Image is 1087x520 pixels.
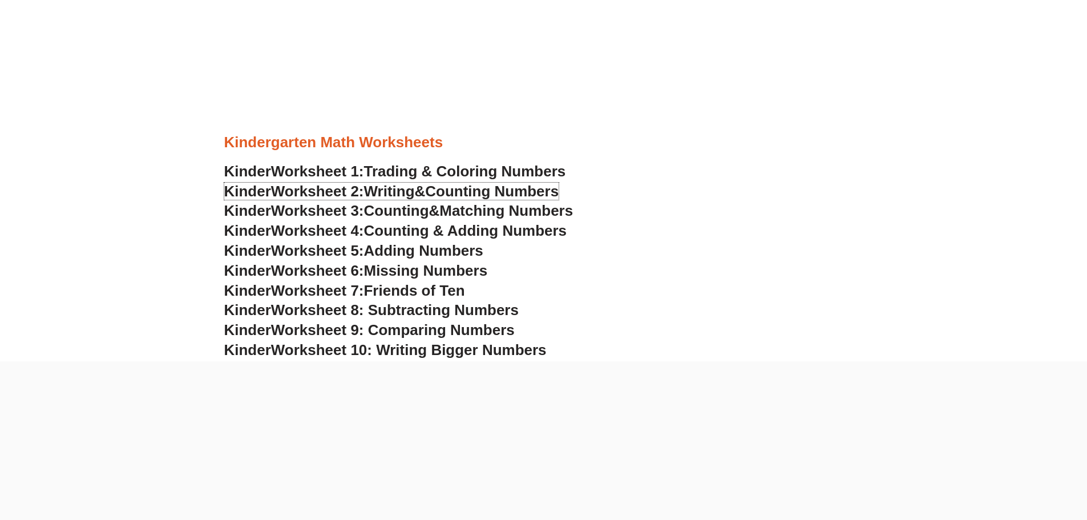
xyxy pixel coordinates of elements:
[224,321,271,338] span: Kinder
[271,321,515,338] span: Worksheet 9: Comparing Numbers
[224,163,271,180] span: Kinder
[364,163,566,180] span: Trading & Coloring Numbers
[364,282,465,299] span: Friends of Ten
[271,301,519,319] span: Worksheet 8: Subtracting Numbers
[224,222,567,239] a: KinderWorksheet 4:Counting & Adding Numbers
[224,321,515,338] a: KinderWorksheet 9: Comparing Numbers
[271,202,364,219] span: Worksheet 3:
[224,282,271,299] span: Kinder
[224,163,566,180] a: KinderWorksheet 1:Trading & Coloring Numbers
[439,202,573,219] span: Matching Numbers
[224,301,271,319] span: Kinder
[224,262,488,279] a: KinderWorksheet 6:Missing Numbers
[425,183,559,200] span: Counting Numbers
[224,242,271,259] span: Kinder
[224,202,573,219] a: KinderWorksheet 3:Counting&Matching Numbers
[224,262,271,279] span: Kinder
[364,183,415,200] span: Writing
[271,183,364,200] span: Worksheet 2:
[224,282,465,299] a: KinderWorksheet 7:Friends of Ten
[224,133,863,152] h3: Kindergarten Math Worksheets
[224,222,271,239] span: Kinder
[224,301,519,319] a: KinderWorksheet 8: Subtracting Numbers
[224,183,559,200] a: KinderWorksheet 2:Writing&Counting Numbers
[364,262,488,279] span: Missing Numbers
[271,262,364,279] span: Worksheet 6:
[271,242,364,259] span: Worksheet 5:
[364,242,483,259] span: Adding Numbers
[897,391,1087,520] iframe: Chat Widget
[224,341,271,358] span: Kinder
[271,163,364,180] span: Worksheet 1:
[271,222,364,239] span: Worksheet 4:
[271,282,364,299] span: Worksheet 7:
[224,242,483,259] a: KinderWorksheet 5:Adding Numbers
[271,341,547,358] span: Worksheet 10: Writing Bigger Numbers
[364,222,567,239] span: Counting & Adding Numbers
[224,183,271,200] span: Kinder
[224,341,547,358] a: KinderWorksheet 10: Writing Bigger Numbers
[224,202,271,219] span: Kinder
[364,202,429,219] span: Counting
